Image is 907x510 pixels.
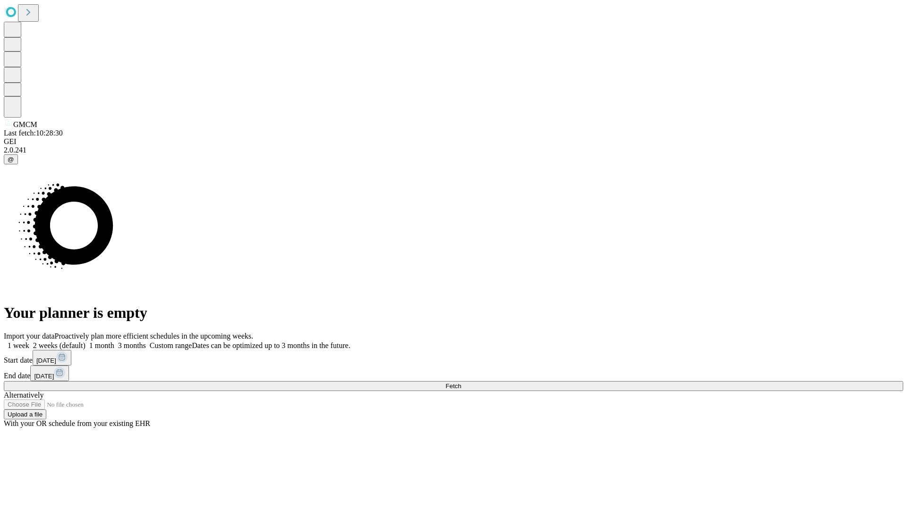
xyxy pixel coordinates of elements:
[4,154,18,164] button: @
[34,373,54,380] span: [DATE]
[4,129,63,137] span: Last fetch: 10:28:30
[33,350,71,365] button: [DATE]
[55,332,253,340] span: Proactively plan more efficient schedules in the upcoming weeks.
[4,137,903,146] div: GEI
[445,382,461,390] span: Fetch
[8,156,14,163] span: @
[4,350,903,365] div: Start date
[4,365,903,381] div: End date
[118,341,146,349] span: 3 months
[4,419,150,427] span: With your OR schedule from your existing EHR
[4,304,903,322] h1: Your planner is empty
[4,146,903,154] div: 2.0.241
[150,341,192,349] span: Custom range
[4,409,46,419] button: Upload a file
[4,391,43,399] span: Alternatively
[33,341,86,349] span: 2 weeks (default)
[30,365,69,381] button: [DATE]
[13,120,37,128] span: GMCM
[192,341,350,349] span: Dates can be optimized up to 3 months in the future.
[36,357,56,364] span: [DATE]
[89,341,114,349] span: 1 month
[4,332,55,340] span: Import your data
[4,381,903,391] button: Fetch
[8,341,29,349] span: 1 week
